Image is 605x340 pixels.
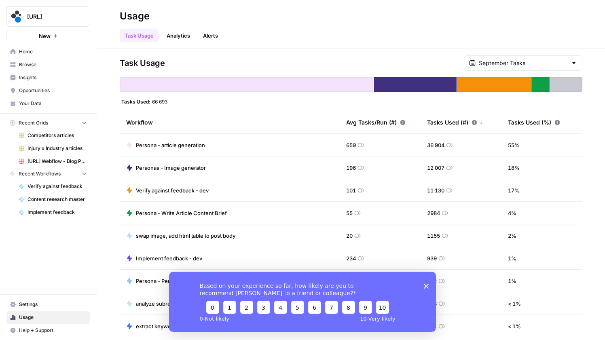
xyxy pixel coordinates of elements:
a: Persona - Perplexity search [126,277,205,285]
span: 4 % [508,209,516,217]
span: 11 130 [427,186,444,194]
div: Workflow [126,111,333,133]
span: Browse [19,61,87,68]
span: < 1 % [508,300,521,308]
div: Tasks Used (%) [508,111,560,133]
div: Tasks Used (#) [427,111,484,133]
span: Competitors articles [27,132,87,139]
span: 55 % [508,141,520,149]
span: 55 [346,209,353,217]
span: 939 [427,254,437,262]
span: 234 [346,254,356,262]
a: Analytics [162,29,195,42]
span: 659 [346,141,356,149]
span: extract keywords from personas' sumaries [136,322,243,330]
a: Implement feedback [15,206,90,219]
a: Home [6,45,90,58]
a: swap image, add html table to post body [126,232,235,240]
span: 66 693 [152,98,167,105]
span: Persona - Perplexity search [136,277,205,285]
span: 1 % [508,277,516,285]
a: Personas - Image generator [126,164,206,172]
a: [URL] Webflow - Blog Posts Refresh [15,155,90,168]
a: Content research master [15,193,90,206]
a: analyze subreddits - deep [126,300,201,308]
span: Recent Grids [19,119,48,127]
span: 2 % [508,232,516,240]
div: Usage [120,10,150,23]
span: Help + Support [19,327,87,334]
a: Insights [6,71,90,84]
a: Opportunities [6,84,90,97]
span: analyze subreddits - deep [136,300,201,308]
span: Insights [19,74,87,81]
span: swap image, add html table to post body [136,232,235,240]
a: Usage [6,311,90,324]
span: 101 [346,186,356,194]
button: Recent Grids [6,117,90,129]
a: Settings [6,298,90,311]
a: extract keywords from personas' sumaries [126,322,243,330]
iframe: Survey from AirOps [169,272,436,332]
button: Recent Workflows [6,168,90,180]
span: 12 007 [427,164,444,172]
a: Alerts [198,29,223,42]
span: New [39,32,51,40]
span: Verify against feedback [27,183,87,190]
button: New [6,30,90,42]
button: Help + Support [6,324,90,337]
span: 36 904 [427,141,444,149]
a: Persona - Write Article Content Brief [126,209,227,217]
span: Settings [19,301,87,308]
span: 2984 [427,209,440,217]
span: Implement feedback - dev [136,254,202,262]
span: 196 [346,164,356,172]
span: 1 % [508,254,516,262]
div: Avg Tasks/Run (#) [346,111,406,133]
span: 20 [346,232,353,240]
span: Persona - Write Article Content Brief [136,209,227,217]
span: Usage [19,314,87,321]
span: [URL] Webflow - Blog Posts Refresh [27,158,87,165]
span: Personas - Image generator [136,164,206,172]
span: Task Usage [120,57,165,69]
span: [URL] [27,13,76,21]
input: September Tasks [479,59,567,67]
a: Verify against feedback [15,180,90,193]
a: Browse [6,58,90,71]
span: Persona - article generation [136,141,205,149]
a: Injury x Industry articles [15,142,90,155]
span: Recent Workflows [19,170,61,177]
a: Persona - article generation [126,141,205,149]
a: Competitors articles [15,129,90,142]
span: Verify against feedback - dev [136,186,209,194]
span: Implement feedback [27,209,87,216]
button: Workspace: spot.ai [6,6,90,27]
a: Verify against feedback - dev [126,186,209,194]
a: Your Data [6,97,90,110]
a: Implement feedback - dev [126,254,202,262]
span: Your Data [19,100,87,107]
span: Home [19,48,87,55]
span: Content research master [27,196,87,203]
span: < 1 % [508,322,521,330]
span: 17 % [508,186,520,194]
span: Injury x Industry articles [27,145,87,152]
span: Opportunities [19,87,87,94]
span: 1155 [427,232,440,240]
